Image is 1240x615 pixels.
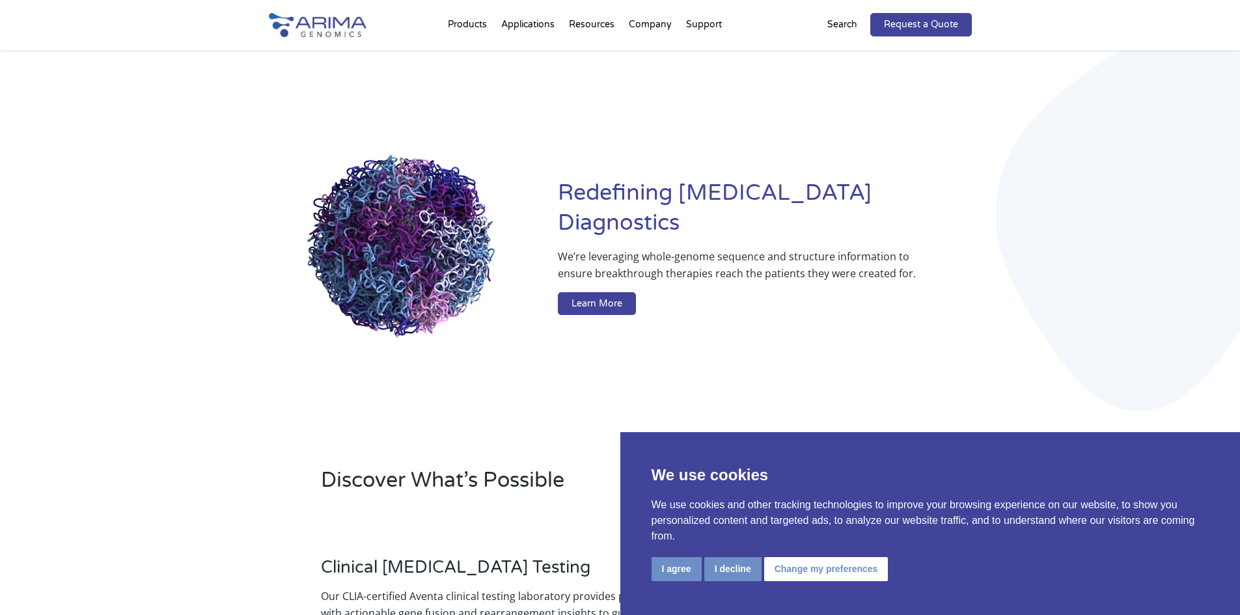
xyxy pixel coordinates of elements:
button: I agree [652,557,702,581]
h2: Discover What’s Possible [321,466,786,505]
a: Learn More [558,292,636,316]
p: Search [827,16,857,33]
p: We use cookies [652,463,1209,487]
h3: Clinical [MEDICAL_DATA] Testing [321,557,675,588]
iframe: Chat Widget [1175,553,1240,615]
p: We’re leveraging whole-genome sequence and structure information to ensure breakthrough therapies... [558,248,919,292]
p: We use cookies and other tracking technologies to improve your browsing experience on our website... [652,497,1209,544]
a: Request a Quote [870,13,972,36]
button: I decline [704,557,762,581]
img: Arima-Genomics-logo [269,13,366,37]
h1: Redefining [MEDICAL_DATA] Diagnostics [558,178,971,248]
button: Change my preferences [764,557,889,581]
